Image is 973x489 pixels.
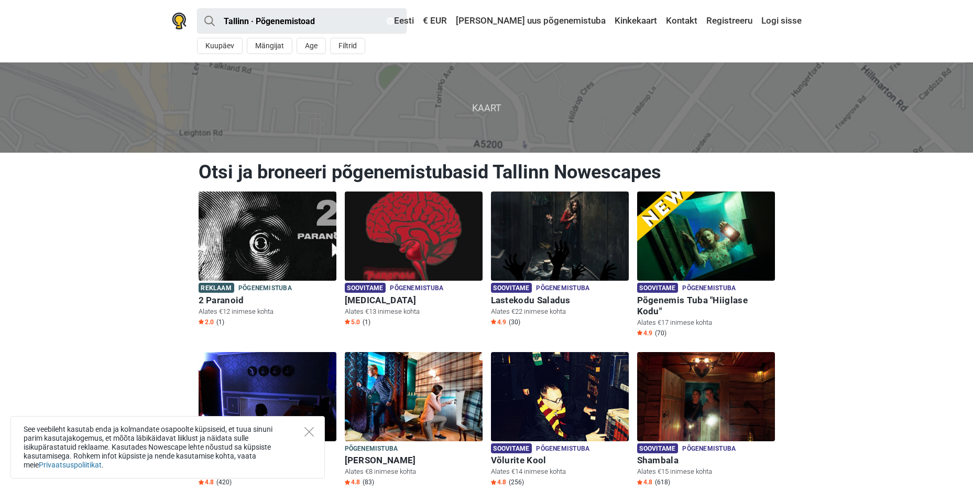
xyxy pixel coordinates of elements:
p: Alates €14 inimese kohta [491,467,629,476]
img: Star [491,480,496,485]
input: proovi “Tallinn” [197,8,407,34]
span: (1) [216,318,224,326]
img: Lastekodu Saladus [491,192,629,281]
img: Eesti [387,17,394,25]
h6: Võlurite Kool [491,455,629,466]
a: Kontakt [663,12,700,30]
a: Eesti [384,12,417,30]
p: Alates €13 inimese kohta [345,307,483,316]
h6: Põgenemis Tuba "Hiiglase Kodu" [637,295,775,317]
img: Põgenemine Pangast [199,352,336,441]
a: Võlurite Kool Soovitame Põgenemistuba Võlurite Kool Alates €14 inimese kohta Star4.8 (256) [491,352,629,489]
span: Soovitame [491,443,532,453]
img: Star [199,480,204,485]
img: Star [491,319,496,324]
a: € EUR [420,12,450,30]
span: Põgenemistuba [390,283,443,294]
span: Soovitame [637,443,679,453]
img: Shambala [637,352,775,441]
img: Star [637,480,642,485]
p: Alates €12 inimese kohta [199,307,336,316]
span: Soovitame [491,283,532,293]
h6: [PERSON_NAME] [345,455,483,466]
a: 2 Paranoid Reklaam Põgenemistuba 2 Paranoid Alates €12 inimese kohta Star2.0 (1) [199,192,336,328]
span: Põgenemistuba [682,283,736,294]
p: Alates €22 inimese kohta [491,307,629,316]
span: (30) [509,318,520,326]
a: [PERSON_NAME] uus põgenemistuba [453,12,608,30]
a: Privaatsuspoliitikat [39,461,102,469]
span: 4.8 [491,478,506,486]
img: Paranoia [345,192,483,281]
span: 4.8 [199,478,214,486]
span: 4.9 [491,318,506,326]
span: 4.9 [637,329,652,337]
button: Age [297,38,326,54]
a: Registreeru [704,12,755,30]
button: Mängijat [247,38,292,54]
img: Star [637,330,642,335]
span: (420) [216,478,232,486]
span: Soovitame [345,283,386,293]
a: Põgenemis Tuba "Hiiglase Kodu" Soovitame Põgenemistuba Põgenemis Tuba "Hiiglase Kodu" Alates €17 ... [637,192,775,339]
span: Soovitame [637,283,679,293]
h6: 2 Paranoid [199,295,336,306]
span: (70) [655,329,666,337]
span: (256) [509,478,524,486]
button: Kuupäev [197,38,243,54]
span: Reklaam [199,283,234,293]
span: 4.8 [637,478,652,486]
span: 5.0 [345,318,360,326]
span: Põgenemistuba [536,443,589,455]
p: Alates €15 inimese kohta [637,467,775,476]
p: Alates €8 inimese kohta [345,467,483,476]
span: Põgenemistuba [238,283,292,294]
h6: [MEDICAL_DATA] [345,295,483,306]
a: Lastekodu Saladus Soovitame Põgenemistuba Lastekodu Saladus Alates €22 inimese kohta Star4.9 (30) [491,192,629,328]
img: Nowescape logo [172,13,187,29]
a: Paranoia Soovitame Põgenemistuba [MEDICAL_DATA] Alates €13 inimese kohta Star5.0 (1) [345,192,483,328]
a: Põgenemine Pangast Põgenemistuba Põgenemine Pangast Alates €14 inimese kohta Star4.8 (420) [199,352,336,489]
span: 4.8 [345,478,360,486]
span: (83) [363,478,374,486]
span: Põgenemistuba [345,443,398,455]
img: Põgenemis Tuba "Hiiglase Kodu" [637,192,775,281]
img: Star [345,319,350,324]
span: 2.0 [199,318,214,326]
span: Põgenemistuba [682,443,736,455]
button: Filtrid [330,38,365,54]
img: Võlurite Kool [491,352,629,441]
img: 2 Paranoid [199,192,336,281]
a: Shambala Soovitame Põgenemistuba Shambala Alates €15 inimese kohta Star4.8 (618) [637,352,775,489]
button: Close [304,427,314,437]
h6: Lastekodu Saladus [491,295,629,306]
a: Kinkekaart [612,12,660,30]
img: Star [345,480,350,485]
h1: Otsi ja broneeri põgenemistubasid Tallinn Nowescapes [199,161,775,184]
span: Põgenemistuba [536,283,589,294]
div: See veebileht kasutab enda ja kolmandate osapoolte küpsiseid, et tuua sinuni parim kasutajakogemu... [10,416,325,479]
img: Star [199,319,204,324]
a: Sherlock Holmes Põgenemistuba [PERSON_NAME] Alates €8 inimese kohta Star4.8 (83) [345,352,483,489]
span: (1) [363,318,370,326]
img: Sherlock Holmes [345,352,483,441]
p: Alates €17 inimese kohta [637,318,775,327]
span: (618) [655,478,670,486]
a: Logi sisse [759,12,802,30]
h6: Shambala [637,455,775,466]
